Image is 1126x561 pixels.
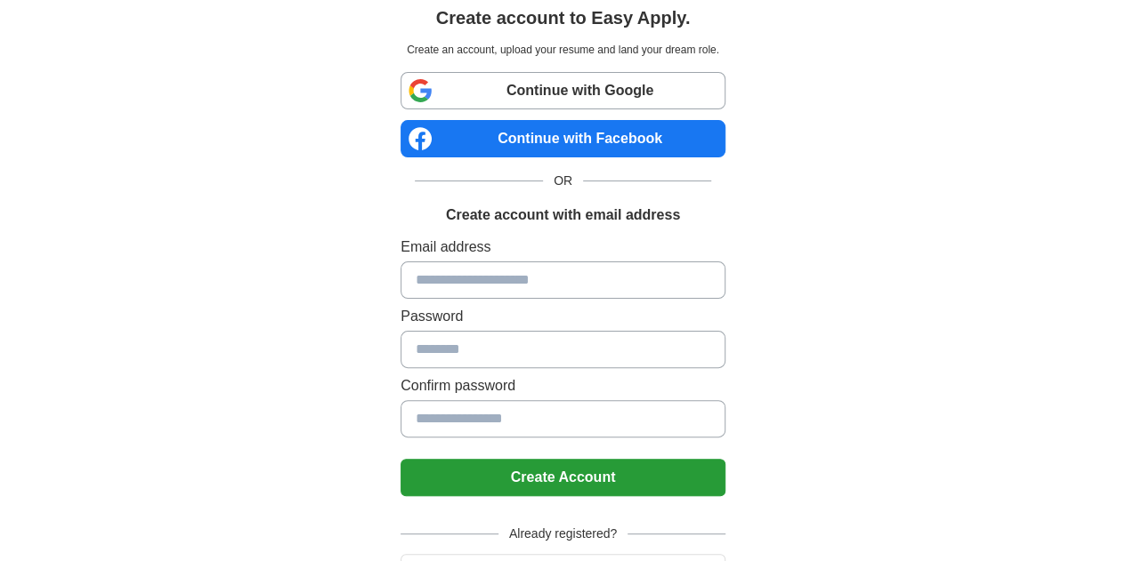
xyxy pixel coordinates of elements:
span: OR [543,172,583,190]
h1: Create account to Easy Apply. [436,4,691,31]
button: Create Account [401,459,725,496]
a: Continue with Google [401,72,725,109]
a: Continue with Facebook [401,120,725,157]
label: Email address [401,236,725,258]
p: Create an account, upload your resume and land your dream role. [404,42,722,58]
label: Password [401,306,725,327]
label: Confirm password [401,375,725,397]
h1: Create account with email address [446,204,680,226]
span: Already registered? [498,525,628,543]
